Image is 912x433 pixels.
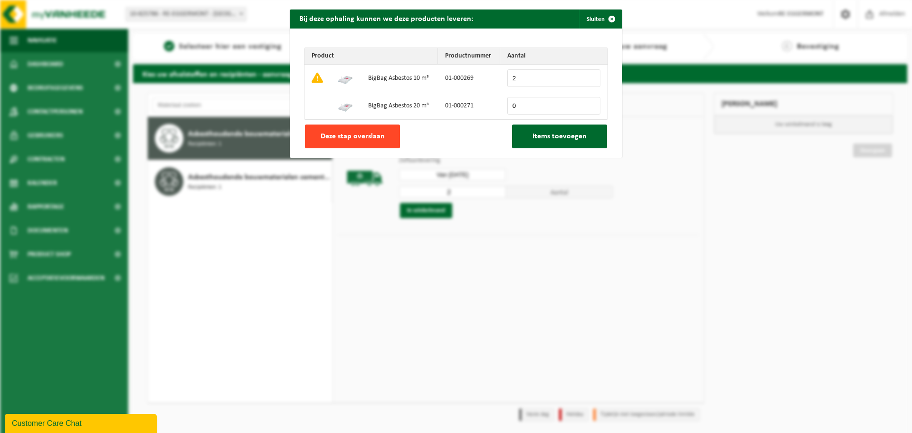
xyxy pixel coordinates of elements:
[361,65,438,92] td: BigBag Asbestos 10 m³
[438,65,500,92] td: 01-000269
[500,48,608,65] th: Aantal
[438,92,500,119] td: 01-000271
[321,133,385,140] span: Deze stap overslaan
[304,48,438,65] th: Product
[338,70,353,85] img: 01-000269
[579,10,621,29] button: Sluiten
[305,125,400,148] button: Deze stap overslaan
[512,125,607,148] button: Items toevoegen
[290,10,483,28] h2: Bij deze ophaling kunnen we deze producten leveren:
[5,412,159,433] iframe: chat widget
[361,92,438,119] td: BigBag Asbestos 20 m³
[338,97,353,113] img: 01-000271
[438,48,500,65] th: Productnummer
[532,133,587,140] span: Items toevoegen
